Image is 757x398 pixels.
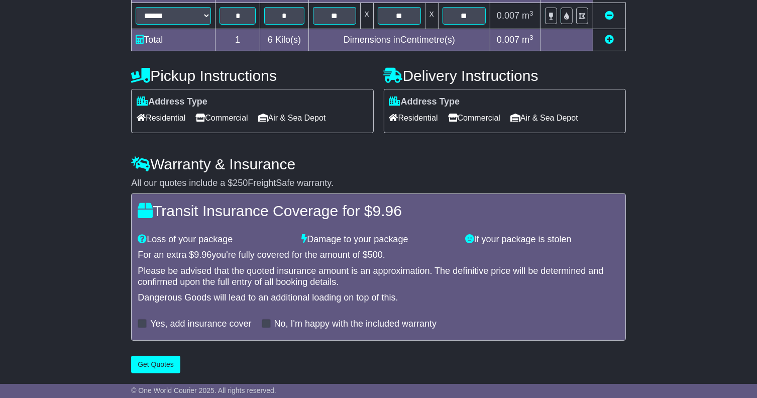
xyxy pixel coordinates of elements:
[360,3,373,29] td: x
[132,29,215,51] td: Total
[308,29,490,51] td: Dimensions in Centimetre(s)
[274,319,437,330] label: No, I'm happy with the included warranty
[522,11,533,21] span: m
[384,67,626,84] h4: Delivery Instructions
[131,356,180,373] button: Get Quotes
[605,35,614,45] a: Add new item
[233,178,248,188] span: 250
[215,29,260,51] td: 1
[448,110,500,126] span: Commercial
[529,34,533,41] sup: 3
[425,3,438,29] td: x
[131,156,626,172] h4: Warranty & Insurance
[373,203,402,219] span: 9.96
[133,234,296,245] div: Loss of your package
[497,11,519,21] span: 0.007
[150,319,251,330] label: Yes, add insurance cover
[131,386,276,394] span: © One World Courier 2025. All rights reserved.
[138,292,619,304] div: Dangerous Goods will lead to an additional loading on top of this.
[131,178,626,189] div: All our quotes include a $ FreightSafe warranty.
[605,11,614,21] a: Remove this item
[497,35,519,45] span: 0.007
[258,110,326,126] span: Air & Sea Depot
[260,29,308,51] td: Kilo(s)
[137,96,207,108] label: Address Type
[389,96,460,108] label: Address Type
[368,250,383,260] span: 500
[529,10,533,17] sup: 3
[522,35,533,45] span: m
[138,250,619,261] div: For an extra $ you're fully covered for the amount of $ .
[137,110,185,126] span: Residential
[510,110,578,126] span: Air & Sea Depot
[461,234,624,245] div: If your package is stolen
[138,266,619,287] div: Please be advised that the quoted insurance amount is an approximation. The definitive price will...
[195,110,248,126] span: Commercial
[194,250,211,260] span: 9.96
[131,67,373,84] h4: Pickup Instructions
[296,234,460,245] div: Damage to your package
[389,110,438,126] span: Residential
[268,35,273,45] span: 6
[138,203,619,219] h4: Transit Insurance Coverage for $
